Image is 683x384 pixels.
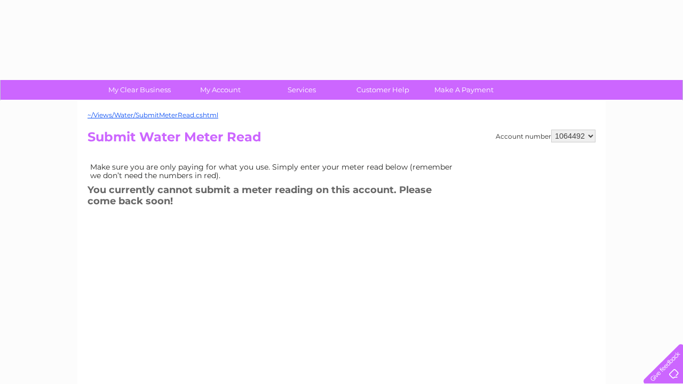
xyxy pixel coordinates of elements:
[258,80,346,100] a: Services
[88,111,218,119] a: ~/Views/Water/SubmitMeterRead.cshtml
[96,80,184,100] a: My Clear Business
[88,182,461,212] h3: You currently cannot submit a meter reading on this account. Please come back soon!
[88,130,595,150] h2: Submit Water Meter Read
[88,160,461,182] td: Make sure you are only paying for what you use. Simply enter your meter read below (remember we d...
[339,80,427,100] a: Customer Help
[496,130,595,142] div: Account number
[177,80,265,100] a: My Account
[420,80,508,100] a: Make A Payment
